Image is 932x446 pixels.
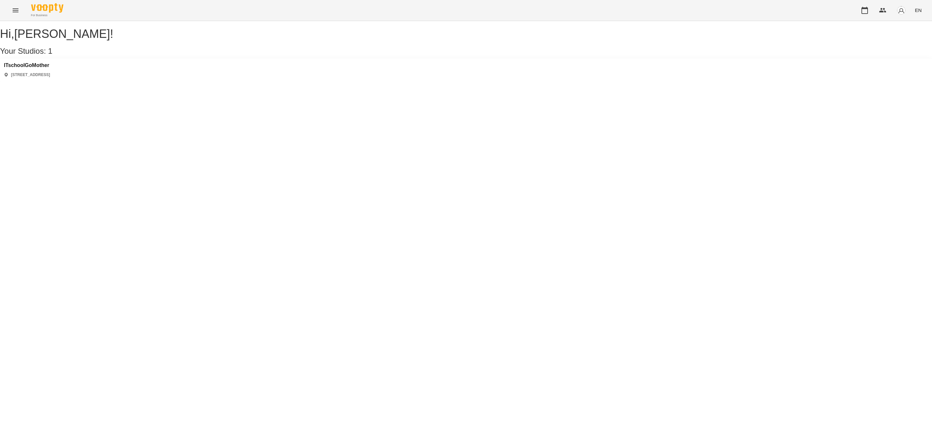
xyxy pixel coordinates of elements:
[897,6,906,15] img: avatar_s.png
[912,4,924,16] button: EN
[915,7,922,14] span: EN
[4,62,50,68] a: ITschoolGoMother
[48,47,52,55] span: 1
[8,3,23,18] button: Menu
[31,3,63,13] img: Voopty Logo
[11,72,50,78] p: [STREET_ADDRESS]
[31,13,63,17] span: For Business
